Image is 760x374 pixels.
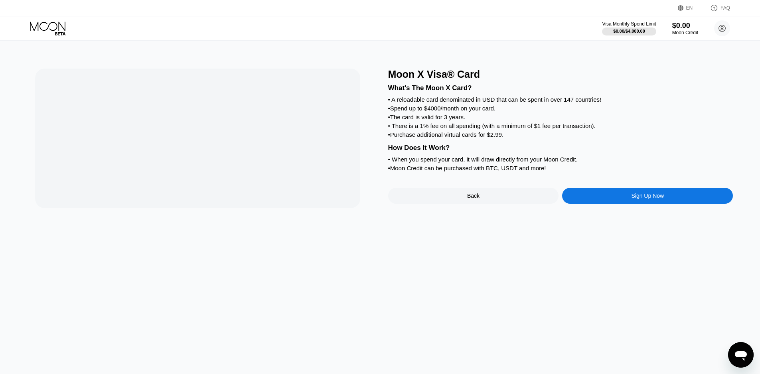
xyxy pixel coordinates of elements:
div: Visa Monthly Spend Limit [602,21,656,27]
div: $0.00Moon Credit [672,22,698,35]
div: Sign Up Now [631,193,664,199]
div: • Purchase additional virtual cards for $2.99. [388,131,733,138]
div: What's The Moon X Card? [388,84,733,92]
div: EN [678,4,702,12]
div: EN [686,5,693,11]
div: • There is a 1% fee on all spending (with a minimum of $1 fee per transaction). [388,122,733,129]
div: Moon Credit [672,30,698,35]
div: • Spend up to $4000/month on your card. [388,105,733,112]
div: Back [388,188,559,204]
div: • The card is valid for 3 years. [388,114,733,120]
iframe: Button to launch messaging window [728,342,754,368]
div: $0.00 / $4,000.00 [613,29,645,33]
div: How Does It Work? [388,144,733,152]
div: Sign Up Now [562,188,733,204]
div: Back [467,193,480,199]
div: • A reloadable card denominated in USD that can be spent in over 147 countries! [388,96,733,103]
div: Moon X Visa® Card [388,69,733,80]
div: • Moon Credit can be purchased with BTC, USDT and more! [388,165,733,171]
div: $0.00 [672,22,698,30]
div: FAQ [721,5,730,11]
div: Visa Monthly Spend Limit$0.00/$4,000.00 [602,21,656,35]
div: FAQ [702,4,730,12]
div: • When you spend your card, it will draw directly from your Moon Credit. [388,156,733,163]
